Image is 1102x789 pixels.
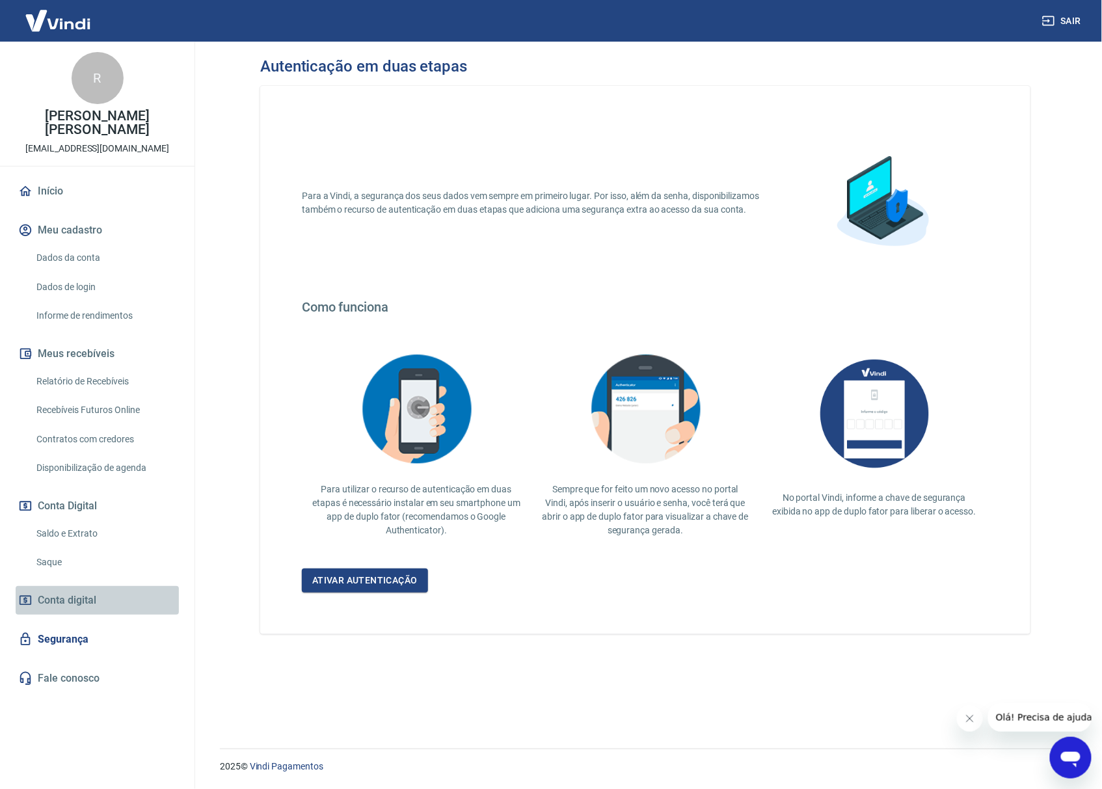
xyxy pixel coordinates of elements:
[957,706,983,732] iframe: Fechar mensagem
[16,340,179,368] button: Meus recebíveis
[10,109,184,137] p: [PERSON_NAME] [PERSON_NAME]
[220,760,1071,773] p: 2025 ©
[580,346,710,472] img: explication-mfa3.c449ef126faf1c3e3bb9.png
[72,52,124,104] div: R
[351,346,481,472] img: explication-mfa2.908d58f25590a47144d3.png
[1050,737,1092,779] iframe: Botão para abrir a janela de mensagens
[16,177,179,206] a: Início
[31,426,179,453] a: Contratos com credores
[302,568,428,593] a: Ativar autenticação
[260,57,467,75] h3: Autenticação em duas etapas
[988,703,1092,732] iframe: Mensagem da empresa
[31,520,179,547] a: Saldo e Extrato
[16,492,179,520] button: Conta Digital
[817,138,947,268] img: explication-mfa1.88a31355a892c34851cc.png
[31,245,179,271] a: Dados da conta
[312,483,520,537] p: Para utilizar o recurso de autenticação em duas etapas é necessário instalar em seu smartphone um...
[16,586,179,615] a: Conta digital
[16,216,179,245] button: Meu cadastro
[1040,9,1086,33] button: Sair
[541,483,749,537] p: Sempre que for feito um novo acesso no portal Vindi, após inserir o usuário e senha, você terá qu...
[16,664,179,693] a: Fale conosco
[25,142,169,155] p: [EMAIL_ADDRESS][DOMAIN_NAME]
[16,1,100,40] img: Vindi
[302,189,775,217] p: Para a Vindi, a segurança dos seus dados vem sempre em primeiro lugar. Por isso, além da senha, d...
[770,491,978,518] p: No portal Vindi, informe a chave de segurança exibida no app de duplo fator para liberar o acesso.
[38,591,96,609] span: Conta digital
[16,625,179,654] a: Segurança
[31,549,179,576] a: Saque
[809,346,939,481] img: AUbNX1O5CQAAAABJRU5ErkJggg==
[31,397,179,423] a: Recebíveis Futuros Online
[31,368,179,395] a: Relatório de Recebíveis
[302,299,989,315] h4: Como funciona
[31,455,179,481] a: Disponibilização de agenda
[31,302,179,329] a: Informe de rendimentos
[31,274,179,301] a: Dados de login
[8,9,109,20] span: Olá! Precisa de ajuda?
[250,761,323,771] a: Vindi Pagamentos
